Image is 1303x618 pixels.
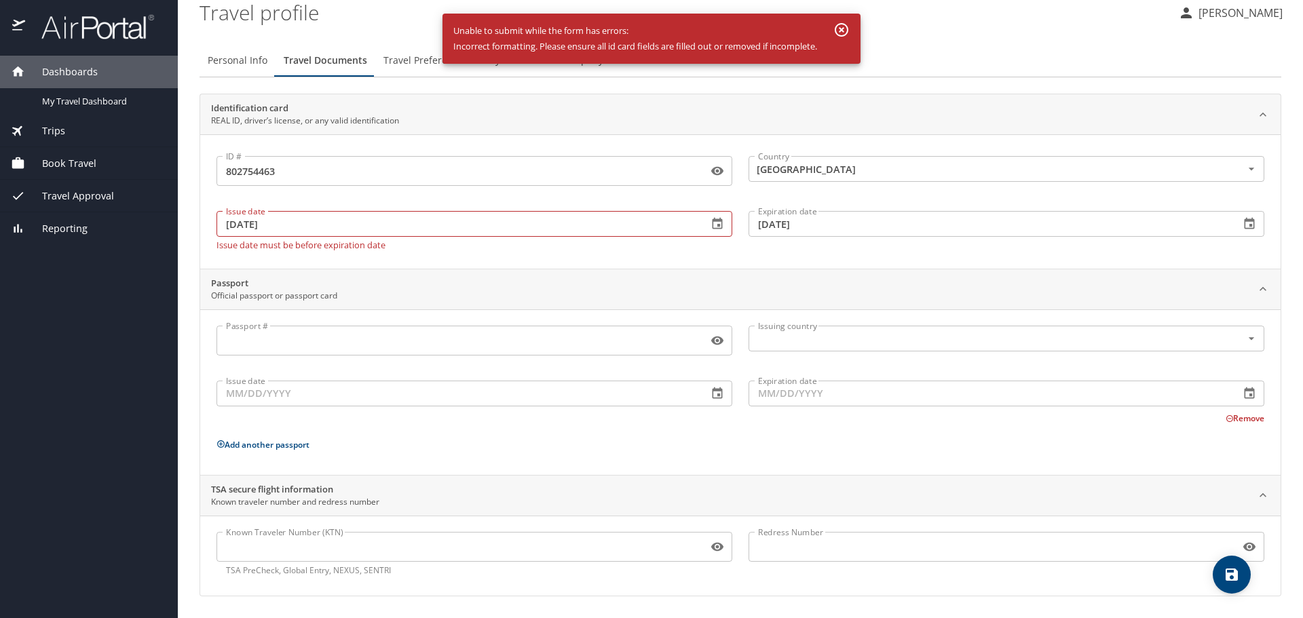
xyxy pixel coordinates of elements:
p: Known traveler number and redress number [211,496,379,508]
h2: Identification card [211,102,399,115]
button: [PERSON_NAME] [1173,1,1288,25]
span: Reporting [25,221,88,236]
div: TSA secure flight informationKnown traveler number and redress number [200,476,1281,516]
img: icon-airportal.png [12,14,26,40]
div: Identification cardREAL ID, driver’s license, or any valid identification [200,134,1281,269]
input: MM/DD/YYYY [216,381,697,406]
span: Personal Info [208,52,267,69]
button: Open [1243,161,1260,177]
input: MM/DD/YYYY [216,211,697,237]
span: Book Travel [25,156,96,171]
p: REAL ID, driver’s license, or any valid identification [211,115,399,127]
div: Unable to submit while the form has errors: Incorrect formatting. Please ensure all id card field... [453,18,817,60]
button: Open [1243,330,1260,347]
div: PassportOfficial passport or passport card [200,269,1281,310]
span: Travel Documents [284,52,367,69]
div: TSA secure flight informationKnown traveler number and redress number [200,516,1281,596]
div: Profile [200,44,1281,77]
button: Add another passport [216,439,309,450]
span: Trips [25,123,65,138]
span: My Travel Dashboard [42,95,162,108]
input: MM/DD/YYYY [749,381,1229,406]
p: [PERSON_NAME] [1194,5,1283,21]
button: save [1213,556,1251,594]
p: Issue date must be before expiration date [216,239,732,250]
span: Dashboards [25,64,98,79]
div: PassportOfficial passport or passport card [200,309,1281,475]
button: Remove [1226,412,1264,424]
h2: TSA secure flight information [211,483,379,497]
div: Identification cardREAL ID, driver’s license, or any valid identification [200,94,1281,135]
p: TSA PreCheck, Global Entry, NEXUS, SENTRI [226,564,723,577]
span: Travel Approval [25,189,114,204]
span: Travel Preferences [383,52,468,69]
p: Official passport or passport card [211,290,337,302]
h2: Passport [211,277,337,290]
img: airportal-logo.png [26,14,154,40]
input: MM/DD/YYYY [749,211,1229,237]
